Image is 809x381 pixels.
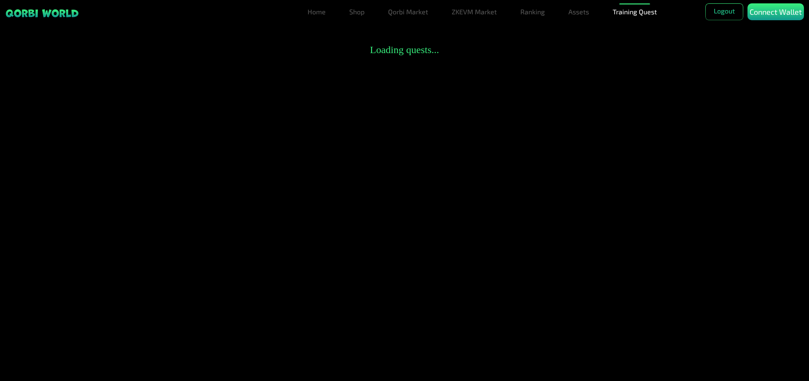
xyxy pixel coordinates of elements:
[304,3,329,20] a: Home
[346,3,368,20] a: Shop
[385,3,431,20] a: Qorbi Market
[750,6,802,18] p: Connect Wallet
[448,3,500,20] a: ZKEVM Market
[517,3,548,20] a: Ranking
[609,3,660,20] a: Training Quest
[5,8,79,18] img: sticky brand-logo
[705,3,743,20] button: Logout
[565,3,592,20] a: Assets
